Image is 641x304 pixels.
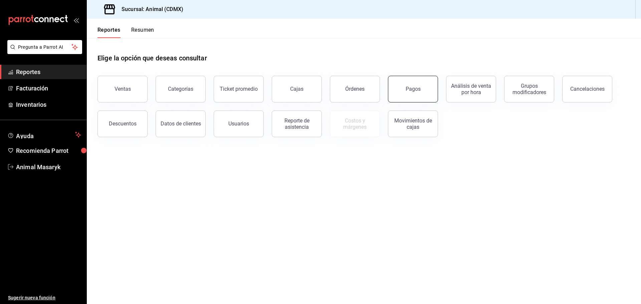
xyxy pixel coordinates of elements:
[16,163,81,172] span: Animal Masaryk
[276,117,317,130] div: Reporte de asistencia
[8,294,81,301] span: Sugerir nueva función
[73,17,79,23] button: open_drawer_menu
[290,86,303,92] div: Cajas
[156,110,206,137] button: Datos de clientes
[508,83,550,95] div: Grupos modificadores
[446,76,496,102] button: Análisis de venta por hora
[570,86,605,92] div: Cancelaciones
[392,117,434,130] div: Movimientos de cajas
[97,110,148,137] button: Descuentos
[18,44,72,51] span: Pregunta a Parrot AI
[7,40,82,54] button: Pregunta a Parrot AI
[16,146,81,155] span: Recomienda Parrot
[406,86,421,92] div: Pagos
[450,83,492,95] div: Análisis de venta por hora
[116,5,183,13] h3: Sucursal: Animal (CDMX)
[161,120,201,127] div: Datos de clientes
[272,76,322,102] button: Cajas
[16,84,81,93] span: Facturación
[388,110,438,137] button: Movimientos de cajas
[109,120,137,127] div: Descuentos
[97,53,207,63] h1: Elige la opción que deseas consultar
[156,76,206,102] button: Categorías
[16,67,81,76] span: Reportes
[16,131,72,139] span: Ayuda
[504,76,554,102] button: Grupos modificadores
[115,86,131,92] div: Ventas
[97,27,121,38] button: Reportes
[272,110,322,137] button: Reporte de asistencia
[388,76,438,102] button: Pagos
[330,110,380,137] button: Contrata inventarios para ver este reporte
[562,76,612,102] button: Cancelaciones
[5,48,82,55] a: Pregunta a Parrot AI
[97,27,154,38] div: navigation tabs
[131,27,154,38] button: Resumen
[228,120,249,127] div: Usuarios
[345,86,365,92] div: Órdenes
[334,117,376,130] div: Costos y márgenes
[214,76,264,102] button: Ticket promedio
[97,76,148,102] button: Ventas
[220,86,258,92] div: Ticket promedio
[168,86,193,92] div: Categorías
[214,110,264,137] button: Usuarios
[16,100,81,109] span: Inventarios
[330,76,380,102] button: Órdenes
